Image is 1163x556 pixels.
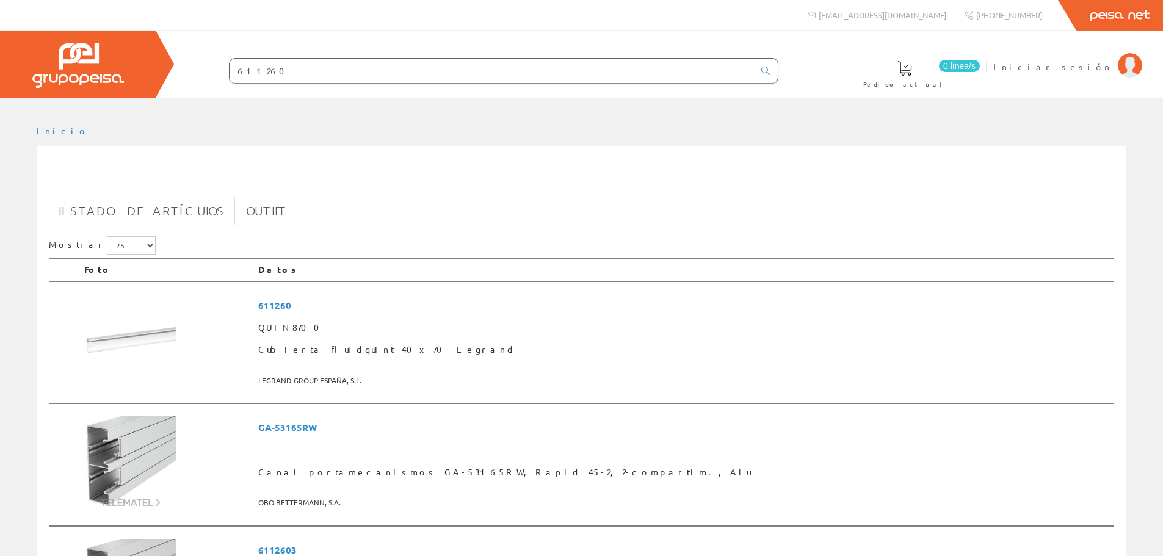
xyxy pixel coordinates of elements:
[258,416,1109,439] span: GA-53165RW
[976,10,1043,20] span: [PHONE_NUMBER]
[258,294,1109,317] span: 611260
[253,258,1114,281] th: Datos
[258,317,1109,339] span: QUIN8700
[258,439,1109,461] span: ____
[863,78,946,90] span: Pedido actual
[993,51,1142,62] a: Iniciar sesión
[79,258,253,281] th: Foto
[84,416,176,508] img: Foto artículo Canal portamecanismos GA-53165RW, Rapid 45-2, 2-compartim., Alu (150x150)
[49,166,1114,190] h1: 611260
[258,339,1109,361] span: Cubierta fluidquint 40x70 Legrand
[230,59,754,83] input: Buscar ...
[32,43,124,88] img: Grupo Peisa
[258,493,1109,513] span: OBO BETTERMANN, S.A.
[49,236,156,255] label: Mostrar
[236,197,297,225] a: Outlet
[107,236,156,255] select: Mostrar
[939,60,980,72] span: 0 línea/s
[993,60,1112,73] span: Iniciar sesión
[37,125,89,136] a: Inicio
[258,370,1109,391] span: LEGRAND GROUP ESPAÑA, S.L.
[819,10,946,20] span: [EMAIL_ADDRESS][DOMAIN_NAME]
[49,197,235,225] a: Listado de artículos
[84,294,176,386] img: Foto artículo Cubierta fluidquint 40x70 Legrand (150x150)
[258,461,1109,483] span: Canal portamecanismos GA-53165RW, Rapid 45-2, 2-compartim., Alu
